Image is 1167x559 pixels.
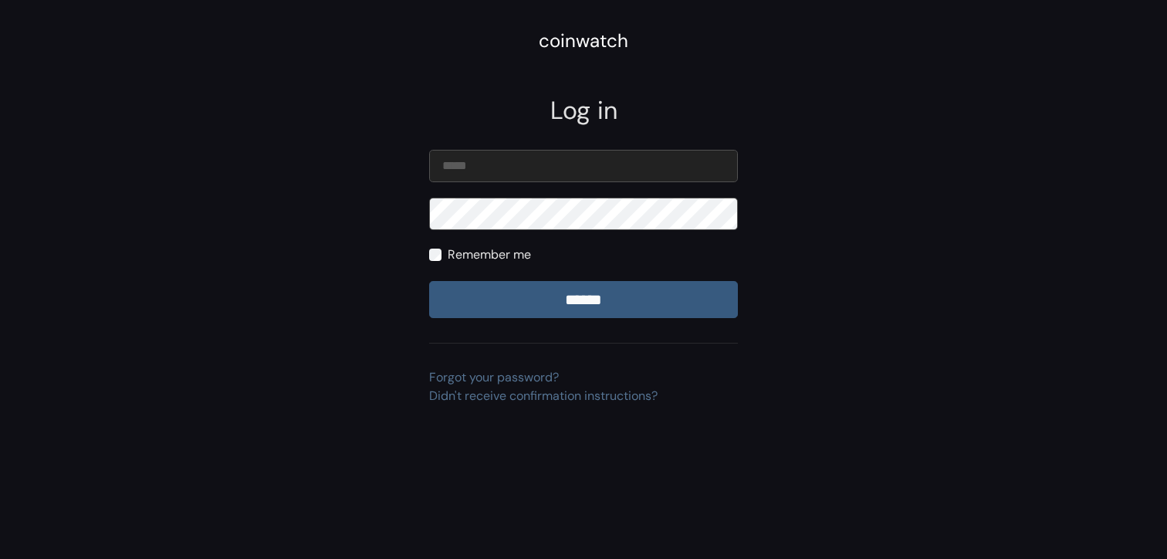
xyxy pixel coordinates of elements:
a: Didn't receive confirmation instructions? [429,388,658,404]
div: coinwatch [539,27,628,55]
h2: Log in [429,96,738,125]
a: coinwatch [539,35,628,51]
a: Forgot your password? [429,369,559,385]
label: Remember me [448,246,531,264]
